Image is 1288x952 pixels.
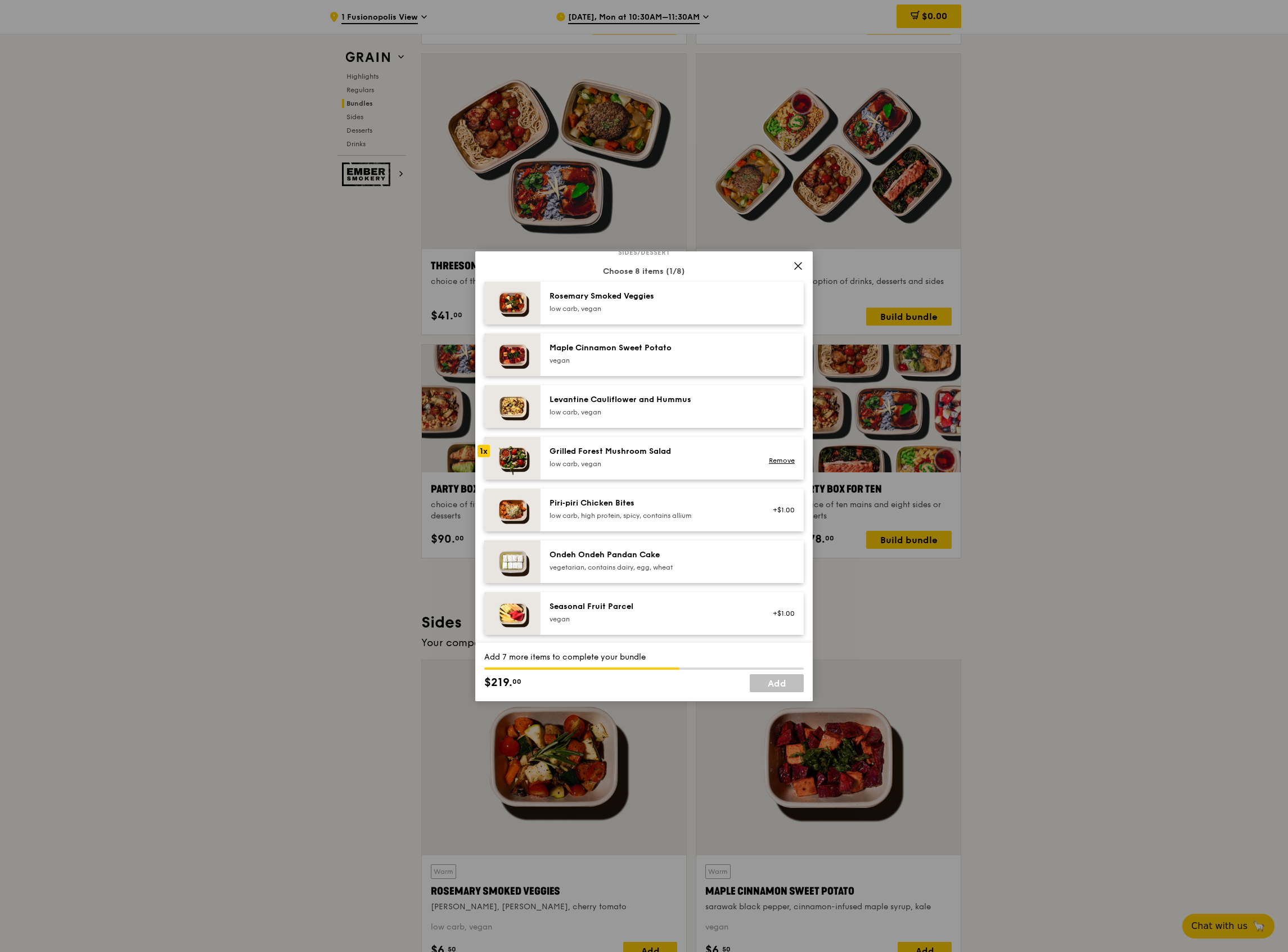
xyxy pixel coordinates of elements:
span: Sides/dessert [614,248,674,257]
div: +$1.00 [765,506,795,515]
img: daily_normal_Seasonal_Fruit_Parcel__Horizontal_.jpg [484,592,541,635]
div: Add 7 more items to complete your bundle [484,652,804,663]
img: daily_normal_Levantine_Cauliflower_and_Hummus__Horizontal_.jpg [484,385,541,428]
img: daily_normal_Ondeh_Ondeh_Pandan_Cake-HORZ.jpg [484,540,541,583]
img: daily_normal_Grilled-Forest-Mushroom-Salad-HORZ.jpg [484,437,541,480]
a: Add [750,674,804,692]
img: daily_normal_Maple_Cinnamon_Sweet_Potato__Horizontal_.jpg [484,333,541,376]
div: +$1.00 [765,609,795,618]
div: Seasonal Fruit Parcel [550,601,751,612]
div: vegan [550,615,751,624]
img: daily_normal_Thyme-Rosemary-Zucchini-HORZ.jpg [484,282,541,324]
span: $219. [484,674,512,691]
div: low carb, high protein, spicy, contains allium [550,511,751,520]
div: low carb, vegan [550,304,751,313]
div: low carb, vegan [550,459,751,468]
div: Piri‑piri Chicken Bites [550,498,751,509]
div: Rosemary Smoked Veggies [550,291,751,302]
div: vegan [550,356,751,365]
span: 00 [512,677,521,686]
div: Choose 8 items (1/8) [484,266,804,277]
a: Remove [769,457,795,464]
div: low carb, vegan [550,408,751,417]
img: daily_normal_Piri-Piri-Chicken-Bites-HORZ.jpg [484,489,541,531]
div: 1x [478,445,490,457]
div: vegetarian, contains dairy, egg, wheat [550,563,751,572]
div: Maple Cinnamon Sweet Potato [550,342,751,354]
div: Ondeh Ondeh Pandan Cake [550,549,751,561]
div: Levantine Cauliflower and Hummus [550,394,751,405]
div: Grilled Forest Mushroom Salad [550,446,751,457]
